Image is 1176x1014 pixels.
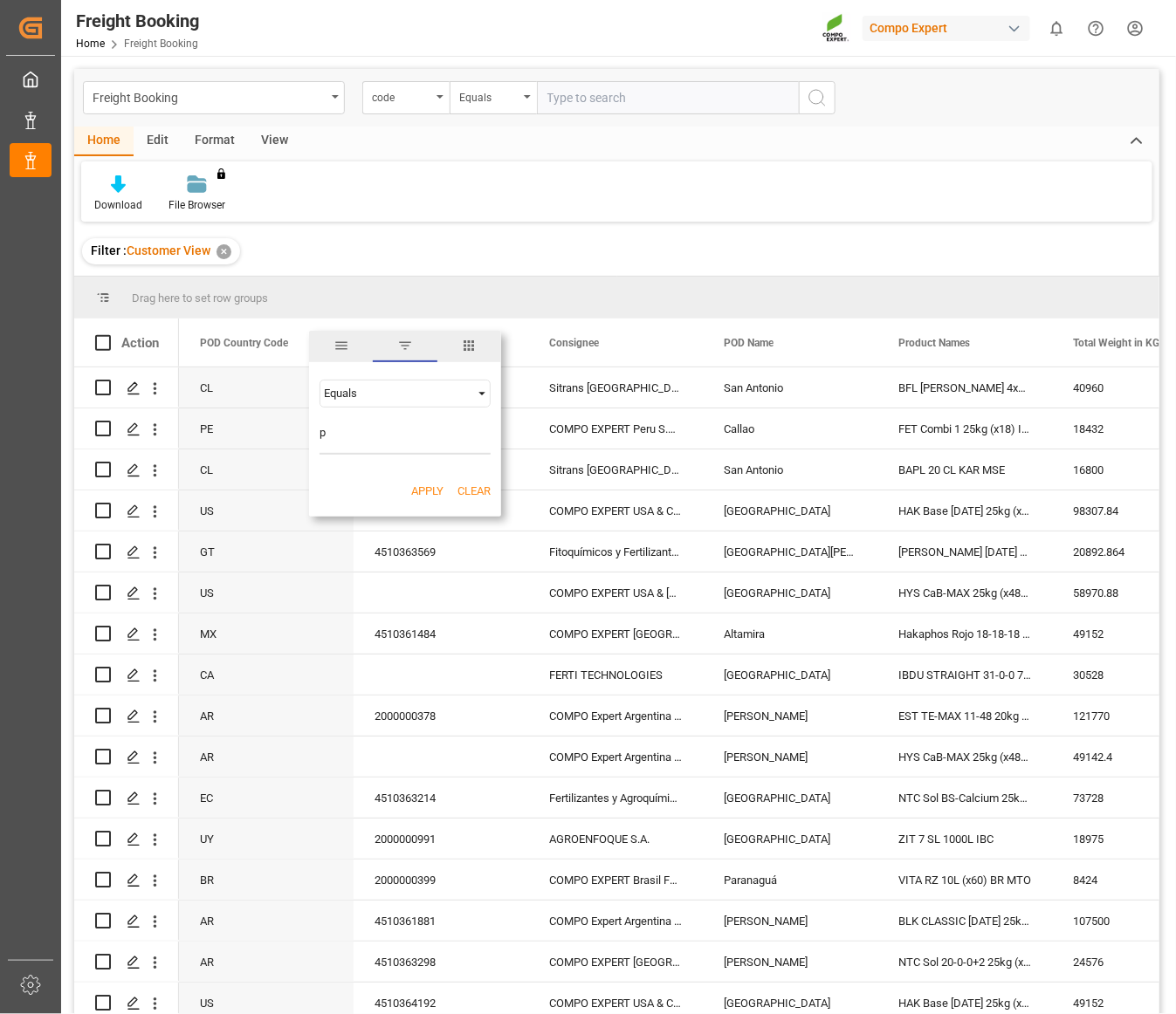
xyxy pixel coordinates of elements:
[74,572,179,613] div: Press SPACE to select this row.
[74,778,179,819] div: Press SPACE to select this row.
[1073,337,1169,349] span: Total Weight in KGM
[179,572,354,613] div: US
[528,572,703,613] div: COMPO EXPERT USA & [GEOGRAPHIC_DATA], Inc, [GEOGRAPHIC_DATA]
[248,127,301,156] div: View
[703,531,877,572] div: [GEOGRAPHIC_DATA][PERSON_NAME]
[898,337,970,349] span: Product Names
[703,449,877,490] div: San Antonio
[74,942,179,983] div: Press SPACE to select this row.
[863,16,1030,41] div: Compo Expert
[354,613,528,654] div: 4510361484
[179,654,354,695] div: CA
[877,860,1052,900] div: VITA RZ 10L (x60) BR MTO
[703,819,877,859] div: [GEOGRAPHIC_DATA]
[354,531,528,572] div: 4510363569
[528,490,703,531] div: COMPO EXPERT USA & Canada, Inc
[528,860,703,900] div: COMPO EXPERT Brasil Fert. Ltda, CE_BRASIL
[94,197,142,213] div: Download
[703,778,877,818] div: [GEOGRAPHIC_DATA]
[74,737,179,778] div: Press SPACE to select this row.
[74,654,179,695] div: Press SPACE to select this row.
[877,449,1052,490] div: BAPL 20 CL KAR MSE
[309,331,373,362] span: general
[457,483,491,500] button: Clear
[200,337,288,349] span: POD Country Code
[320,420,491,455] input: Filter Value
[354,819,528,859] div: 2000000991
[217,244,231,259] div: ✕
[134,127,182,156] div: Edit
[528,531,703,572] div: Fitoquímicos y Fertilizantes Especi
[74,490,179,531] div: Press SPACE to select this row.
[354,901,528,941] div: 4510361881
[179,531,354,572] div: GT
[1037,9,1076,48] button: show 0 new notifications
[528,695,703,736] div: COMPO Expert Argentina SRL, Producto Elabora
[528,367,703,408] div: Sitrans [GEOGRAPHIC_DATA]
[724,337,774,349] span: POD Name
[528,942,703,982] div: COMPO EXPERT [GEOGRAPHIC_DATA] SRL
[877,367,1052,408] div: BFL [PERSON_NAME] 4x5L (x40) CL
[179,490,354,531] div: US
[74,819,179,860] div: Press SPACE to select this row.
[411,483,444,500] button: Apply
[437,331,501,362] span: columns
[703,901,877,941] div: [PERSON_NAME]
[179,737,354,777] div: AR
[74,613,179,654] div: Press SPACE to select this row.
[74,901,179,942] div: Press SPACE to select this row.
[528,408,703,449] div: COMPO EXPERT Peru S.R.L., CE_PERU
[121,335,159,351] div: Action
[703,613,877,654] div: Altamira
[320,380,491,408] div: Filtering operator
[528,449,703,490] div: Sitrans [GEOGRAPHIC_DATA], CE_CHILE
[703,695,877,736] div: [PERSON_NAME]
[372,86,431,106] div: code
[179,367,354,408] div: CL
[354,778,528,818] div: 4510363214
[324,387,471,400] div: Equals
[74,127,134,156] div: Home
[354,860,528,900] div: 2000000399
[74,367,179,408] div: Press SPACE to select this row.
[179,408,354,449] div: PE
[877,695,1052,736] div: EST TE-MAX 11-48 20kg (x45) ES, PT MTO
[703,942,877,982] div: [PERSON_NAME]
[877,942,1052,982] div: NTC Sol 20-0-0+2 25kg (x48) INT MSE
[528,778,703,818] div: Fertilizantes y Agroquímicos
[703,408,877,449] div: Callao
[354,695,528,736] div: 2000000378
[91,243,127,257] span: Filter :
[459,86,519,106] div: Equals
[179,942,354,982] div: AR
[703,860,877,900] div: Paranaguá
[703,572,877,613] div: [GEOGRAPHIC_DATA]
[703,490,877,531] div: [GEOGRAPHIC_DATA]
[93,86,326,107] div: Freight Booking
[179,819,354,859] div: UY
[528,819,703,859] div: AGROENFOQUE S.A.
[528,613,703,654] div: COMPO EXPERT [GEOGRAPHIC_DATA]
[863,11,1037,45] button: Compo Expert
[703,737,877,777] div: [PERSON_NAME]
[74,408,179,449] div: Press SPACE to select this row.
[179,778,354,818] div: EC
[877,778,1052,818] div: NTC Sol BS-Calcium 25kg (x48) WW MTO
[877,572,1052,613] div: HYS CaB-MAX 25kg (x48) INT
[179,860,354,900] div: BR
[877,819,1052,859] div: ZIT 7 SL 1000L IBC
[179,695,354,736] div: AR
[74,695,179,737] div: Press SPACE to select this row.
[354,942,528,982] div: 4510363298
[703,654,877,695] div: [GEOGRAPHIC_DATA]
[877,490,1052,531] div: HAK Base [DATE] 25kg (x48) WW [PERSON_NAME] 18+18+18 25kg (x48) WW [PERSON_NAME] 13-40-13 25kg (x...
[179,901,354,941] div: AR
[182,127,248,156] div: Format
[877,408,1052,449] div: FET Combi 1 25kg (x18) INT
[76,38,105,50] a: Home
[877,901,1052,941] div: BLK CLASSIC [DATE] 25kg (x42) INT MTO
[74,860,179,901] div: Press SPACE to select this row.
[127,243,210,257] span: Customer View
[799,81,836,114] button: search button
[703,367,877,408] div: San Antonio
